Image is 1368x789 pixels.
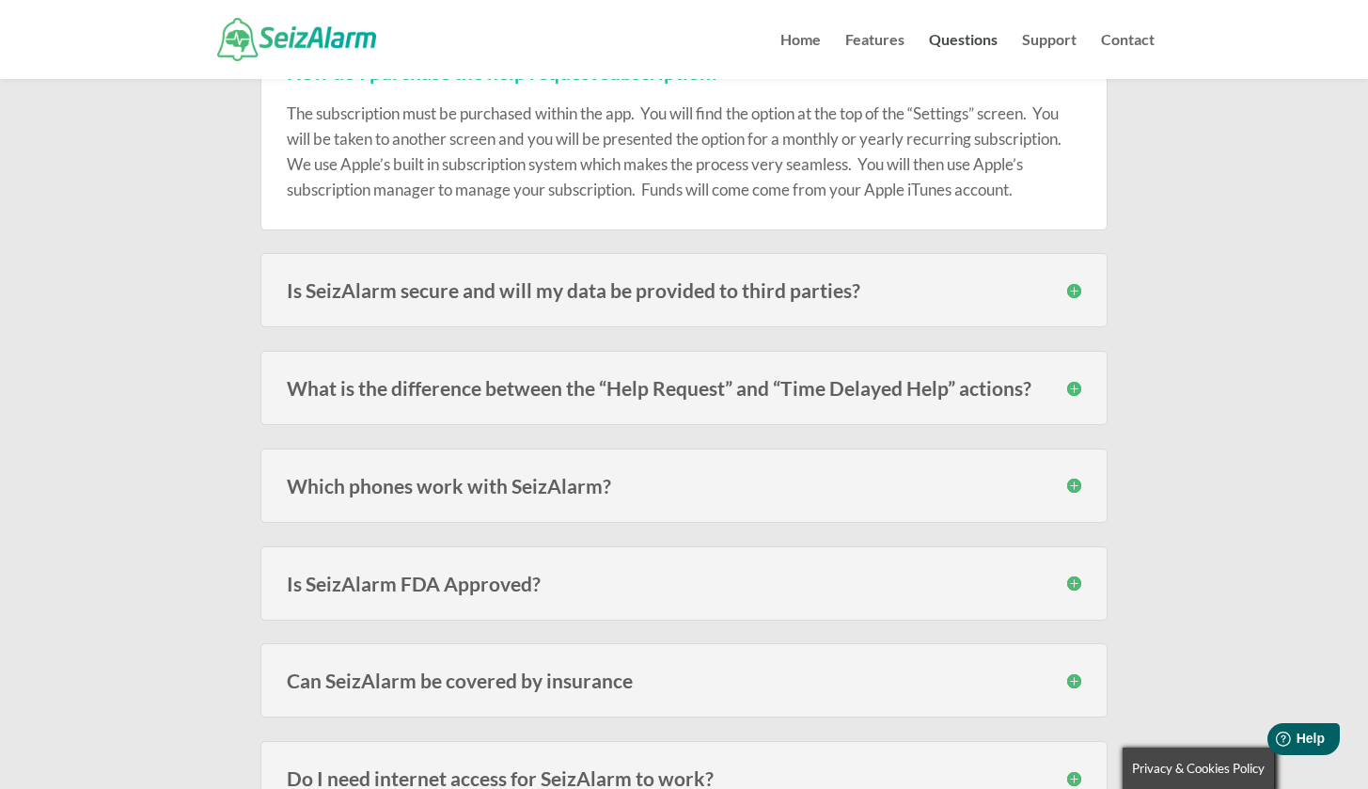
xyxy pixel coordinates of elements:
[780,33,821,79] a: Home
[1132,761,1265,776] span: Privacy & Cookies Policy
[929,33,998,79] a: Questions
[845,33,904,79] a: Features
[1101,33,1155,79] a: Contact
[287,768,1081,788] h3: Do I need internet access for SeizAlarm to work?
[287,280,1081,300] h3: Is SeizAlarm secure and will my data be provided to third parties?
[1201,716,1347,768] iframe: Help widget launcher
[287,574,1081,593] h3: Is SeizAlarm FDA Approved?
[217,18,376,60] img: SeizAlarm
[287,476,1081,496] h3: Which phones work with SeizAlarm?
[287,671,1081,690] h3: Can SeizAlarm be covered by insurance
[287,378,1081,398] h3: What is the difference between the “Help Request” and “Time Delayed Help” actions?
[287,101,1081,203] p: The subscription must be purchased within the app. You will find the option at the top of the “Se...
[1022,33,1077,79] a: Support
